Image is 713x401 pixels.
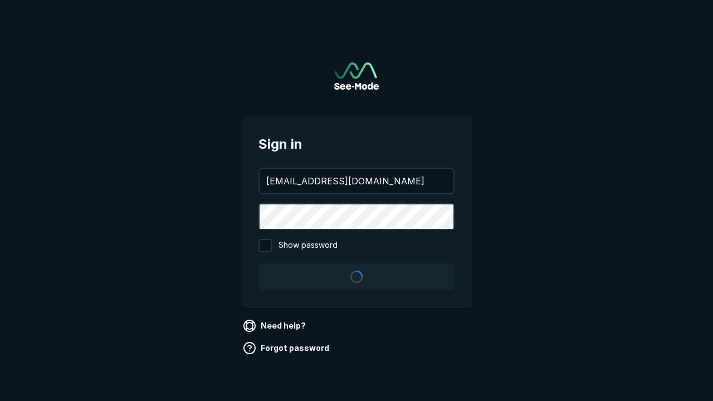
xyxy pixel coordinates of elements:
img: See-Mode Logo [334,62,379,90]
input: your@email.com [260,169,453,193]
span: Sign in [258,134,455,154]
a: Forgot password [241,339,334,357]
a: Need help? [241,317,310,335]
span: Show password [279,239,338,252]
a: Go to sign in [334,62,379,90]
